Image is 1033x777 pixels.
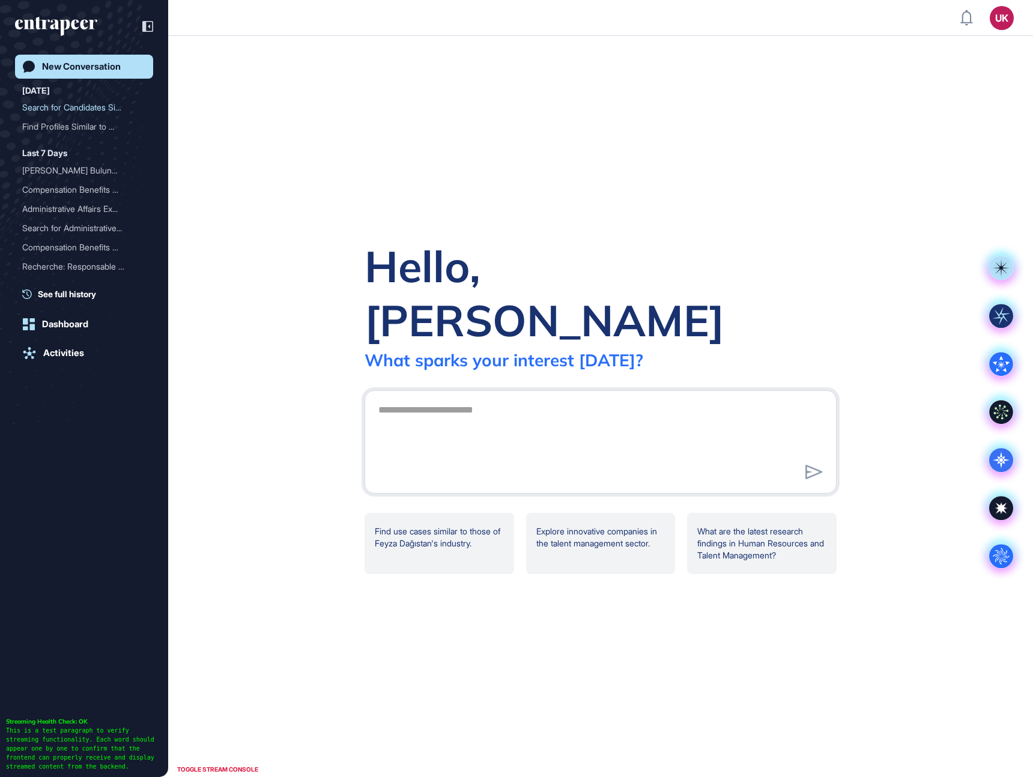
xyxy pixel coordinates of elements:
[22,219,146,238] div: Search for Administrative Affairs Expert with 5 Years Experience in Automotive Sector in Istanbul
[15,341,153,365] a: Activities
[22,238,136,257] div: Compensation Benefits Man...
[365,239,837,347] div: Hello, [PERSON_NAME]
[22,276,146,295] div: Compensation Benefits Manager Role for MEA Region in Automotive and Manufacturing Industries
[22,117,136,136] div: Find Profiles Similar to ...
[22,257,136,276] div: Recherche: Responsable Co...
[38,288,96,300] span: See full history
[22,199,136,219] div: Administrative Affairs Ex...
[22,180,146,199] div: Compensation Benefits Manager for MEA Region in Automotive and Manufacturing Sectors
[15,312,153,336] a: Dashboard
[22,257,146,276] div: Recherche: Responsable Compensations et Avantages pour la région MEA avec compétences en Récompen...
[22,199,146,219] div: Administrative Affairs Expert with 5 Years Experience in Automotive Sector, Istanbul
[22,161,146,180] div: Özgür Akaoğlu'nun Bulunması
[365,513,514,574] div: Find use cases similar to those of Feyza Dağıstan's industry.
[15,17,97,36] div: entrapeer-logo
[22,180,136,199] div: Compensation Benefits Man...
[43,348,84,358] div: Activities
[526,513,676,574] div: Explore innovative companies in the talent management sector.
[22,98,146,117] div: Search for Candidates Similar to Luca Roero on LinkedIn
[22,238,146,257] div: Compensation Benefits Manager Search for MEA Region with C&B Program Design and Execution Skills ...
[22,288,153,300] a: See full history
[174,762,261,777] div: TOGGLE STREAM CONSOLE
[15,55,153,79] a: New Conversation
[42,61,121,72] div: New Conversation
[22,276,136,295] div: Compensation Benefits Man...
[22,146,67,160] div: Last 7 Days
[22,98,136,117] div: Search for Candidates Sim...
[365,349,643,370] div: What sparks your interest [DATE]?
[687,513,837,574] div: What are the latest research findings in Human Resources and Talent Management?
[22,219,136,238] div: Search for Administrative...
[990,6,1014,30] button: UK
[42,319,88,330] div: Dashboard
[22,83,50,98] div: [DATE]
[22,161,136,180] div: [PERSON_NAME] Bulunma...
[22,117,146,136] div: Find Profiles Similar to Feyza Dağıstan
